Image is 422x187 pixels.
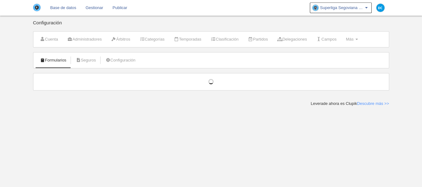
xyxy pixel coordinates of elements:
a: Árbitros [108,35,134,44]
div: Cargando [40,79,383,85]
a: Temporadas [171,35,205,44]
a: Delegaciones [274,35,310,44]
a: Más [342,35,361,44]
a: Administradores [64,35,105,44]
div: Leverade ahora es Clupik [311,101,389,106]
a: Cuenta [37,35,62,44]
a: Partidos [245,35,271,44]
a: Formularios [37,56,70,65]
div: Configuración [33,20,389,31]
a: Configuración [102,56,139,65]
img: c2l6ZT0zMHgzMCZmcz05JnRleHQ9REMmYmc9MDM5YmU1.png [376,4,385,12]
a: Superliga Segoviana Por Mil Razones [310,2,372,13]
a: Seguros [72,56,99,65]
a: Categorías [136,35,168,44]
img: Superliga Segoviana Por Mil Razones [33,4,41,11]
span: Superliga Segoviana Por Mil Razones [320,5,364,11]
span: Más [346,37,354,42]
a: Descubre más >> [357,101,389,106]
img: OavcNxVbaZnD.30x30.jpg [312,5,319,11]
a: Clasificación [207,35,242,44]
a: Campos [313,35,340,44]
